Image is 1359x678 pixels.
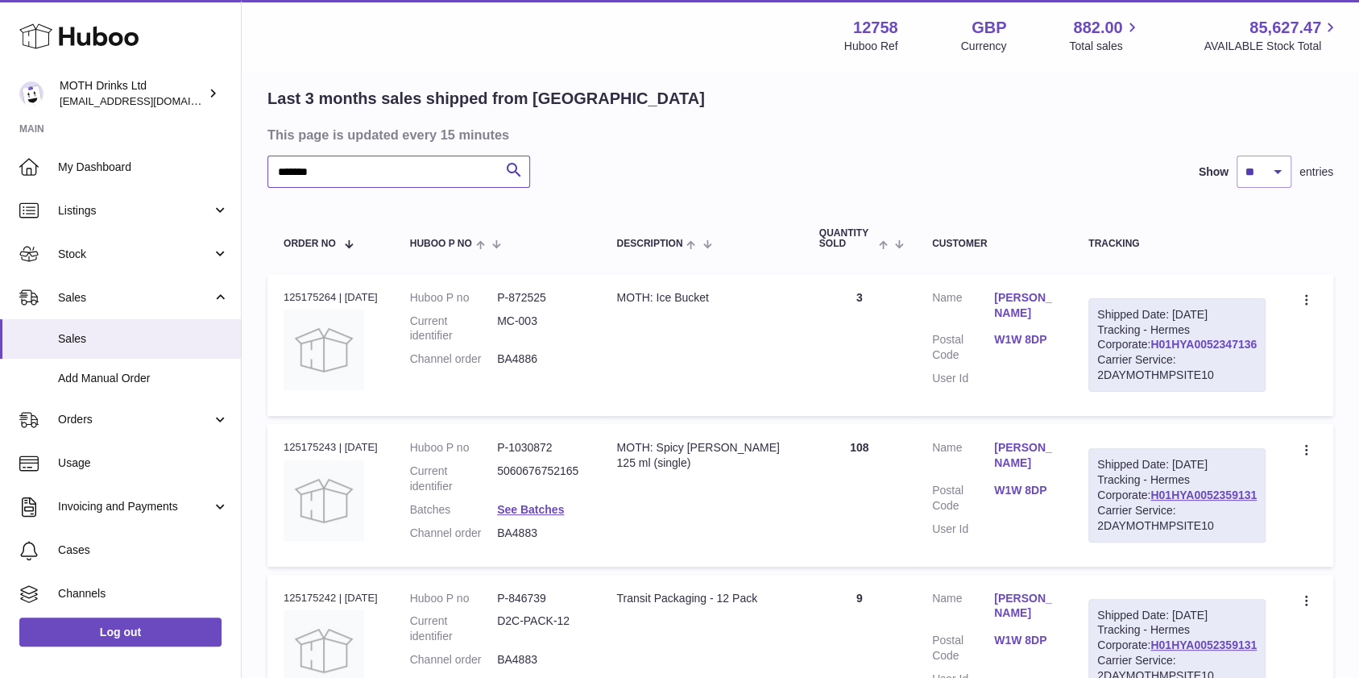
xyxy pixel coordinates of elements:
[410,239,472,249] span: Huboo P no
[932,371,994,386] dt: User Id
[497,503,564,516] a: See Batches
[410,591,497,606] dt: Huboo P no
[497,314,584,344] dd: MC-003
[58,455,229,471] span: Usage
[1069,17,1141,54] a: 882.00 Total sales
[1088,239,1266,249] div: Tracking
[803,424,916,566] td: 108
[58,247,212,262] span: Stock
[497,652,584,668] dd: BA4883
[1097,457,1257,472] div: Shipped Date: [DATE]
[819,228,875,249] span: Quantity Sold
[60,94,237,107] span: [EMAIL_ADDRESS][DOMAIN_NAME]
[410,614,497,644] dt: Current identifier
[267,126,1329,144] h3: This page is updated every 15 minutes
[616,440,786,471] div: MOTH: Spicy [PERSON_NAME] 125 ml (single)
[410,440,497,455] dt: Huboo P no
[410,290,497,306] dt: Huboo P no
[1088,448,1266,542] div: Tracking - Hermes Corporate:
[497,440,584,455] dd: P-1030872
[497,290,584,306] dd: P-872525
[58,331,229,347] span: Sales
[410,351,497,367] dt: Channel order
[58,160,229,175] span: My Dashboard
[1150,638,1257,651] a: H01HYA0052359131
[60,78,205,109] div: MOTH Drinks Ltd
[994,633,1056,648] a: W1W 8DP
[410,526,497,541] dt: Channel order
[961,39,1007,54] div: Currency
[410,314,497,344] dt: Current identifier
[994,591,1056,622] a: [PERSON_NAME]
[994,290,1056,321] a: [PERSON_NAME]
[932,440,994,475] dt: Name
[58,371,229,386] span: Add Manual Order
[932,633,994,663] dt: Postal Code
[1204,17,1340,54] a: 85,627.47 AVAILABLE Stock Total
[284,591,378,605] div: 125175242 | [DATE]
[410,502,497,518] dt: Batches
[410,464,497,494] dt: Current identifier
[932,591,994,626] dt: Name
[853,17,898,39] strong: 12758
[497,591,584,606] dd: P-846739
[1150,338,1257,351] a: H01HYA0052347136
[497,351,584,367] dd: BA4886
[497,526,584,541] dd: BA4883
[932,483,994,514] dt: Postal Code
[1097,352,1257,383] div: Carrier Service: 2DAYMOTHMPSITE10
[58,412,212,427] span: Orders
[284,460,364,541] img: no-photo.jpg
[410,652,497,668] dt: Channel order
[58,543,229,558] span: Cases
[284,290,378,305] div: 125175264 | [DATE]
[19,618,222,647] a: Log out
[19,81,44,106] img: orders@mothdrinks.com
[932,239,1056,249] div: Customer
[972,17,1006,39] strong: GBP
[1069,39,1141,54] span: Total sales
[1097,503,1257,534] div: Carrier Service: 2DAYMOTHMPSITE10
[932,332,994,363] dt: Postal Code
[1088,298,1266,392] div: Tracking - Hermes Corporate:
[616,239,682,249] span: Description
[1073,17,1122,39] span: 882.00
[284,310,364,390] img: no-photo.jpg
[803,274,916,416] td: 3
[497,614,584,644] dd: D2C-PACK-12
[58,290,212,306] span: Sales
[994,483,1056,498] a: W1W 8DP
[58,499,212,514] span: Invoicing and Payments
[932,522,994,537] dt: User Id
[1204,39,1340,54] span: AVAILABLE Stock Total
[994,332,1056,347] a: W1W 8DP
[284,440,378,455] div: 125175243 | [DATE]
[1150,489,1257,501] a: H01HYA0052359131
[1299,164,1333,180] span: entries
[58,586,229,601] span: Channels
[1097,608,1257,623] div: Shipped Date: [DATE]
[284,239,336,249] span: Order No
[844,39,898,54] div: Huboo Ref
[932,290,994,325] dt: Name
[994,440,1056,471] a: [PERSON_NAME]
[1199,164,1228,180] label: Show
[1097,307,1257,322] div: Shipped Date: [DATE]
[58,203,212,218] span: Listings
[616,290,786,306] div: MOTH: Ice Bucket
[1249,17,1321,39] span: 85,627.47
[497,464,584,494] dd: 5060676752165
[616,591,786,606] div: Transit Packaging - 12 Pack
[267,88,705,110] h2: Last 3 months sales shipped from [GEOGRAPHIC_DATA]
